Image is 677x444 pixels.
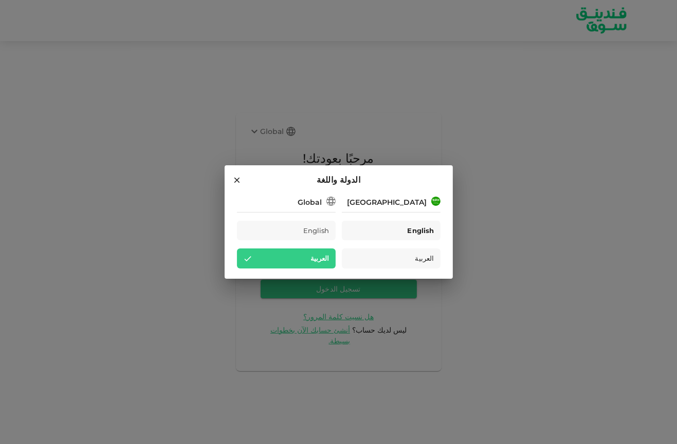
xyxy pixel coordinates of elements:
[347,197,427,208] div: [GEOGRAPHIC_DATA]
[303,225,330,237] span: English
[310,253,330,264] span: العربية
[317,173,360,187] span: الدولة واللغة
[415,253,434,264] span: العربية
[431,197,441,206] img: flag-sa.b9a346574cdc8950dd34b50780441f57.svg
[408,225,434,237] span: English
[298,197,322,208] div: Global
